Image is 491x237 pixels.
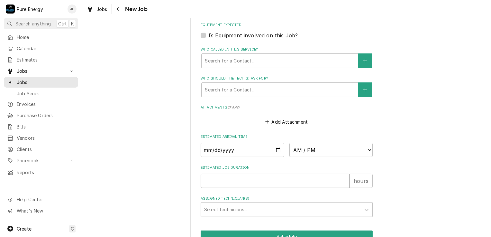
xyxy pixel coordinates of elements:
[208,32,298,39] label: Is Equipment involved on this Job?
[201,196,373,201] label: Assigned Technician(s)
[17,68,65,74] span: Jobs
[201,134,373,139] label: Estimated Arrival Time
[201,134,373,157] div: Estimated Arrival Time
[201,76,373,97] div: Who should the tech(s) ask for?
[363,59,367,63] svg: Create New Contact
[264,117,309,126] button: Add Attachment
[4,194,78,205] a: Go to Help Center
[363,88,367,92] svg: Create New Contact
[201,23,373,39] div: Equipment Expected
[201,196,373,217] div: Assigned Technician(s)
[4,88,78,99] a: Job Series
[4,167,78,178] a: Reports
[17,56,75,63] span: Estimates
[17,101,75,108] span: Invoices
[17,123,75,130] span: Bills
[4,133,78,143] a: Vendors
[4,121,78,132] a: Bills
[4,77,78,88] a: Jobs
[17,34,75,41] span: Home
[17,112,75,119] span: Purchase Orders
[68,5,77,14] div: JL
[201,47,373,52] label: Who called in this service?
[17,169,75,176] span: Reports
[4,18,78,29] button: Search anythingCtrlK
[201,23,373,28] label: Equipment Expected
[4,66,78,76] a: Go to Jobs
[17,157,65,164] span: Pricebook
[201,47,373,68] div: Who called in this service?
[4,43,78,54] a: Calendar
[17,6,43,13] div: Pure Energy
[71,20,74,27] span: K
[17,196,74,203] span: Help Center
[71,225,74,232] span: C
[201,105,373,110] label: Attachments
[4,99,78,109] a: Invoices
[358,53,372,68] button: Create New Contact
[17,45,75,52] span: Calendar
[84,4,110,14] a: Jobs
[201,76,373,81] label: Who should the tech(s) ask for?
[350,174,373,188] div: hours
[58,20,67,27] span: Ctrl
[201,105,373,126] div: Attachments
[4,32,78,43] a: Home
[4,110,78,121] a: Purchase Orders
[17,90,75,97] span: Job Series
[358,82,372,97] button: Create New Contact
[4,144,78,155] a: Clients
[96,6,107,13] span: Jobs
[201,165,373,170] label: Estimated Job Duration
[17,135,75,141] span: Vendors
[123,5,148,14] span: New Job
[227,106,240,109] span: ( if any )
[201,165,373,188] div: Estimated Job Duration
[201,143,284,157] input: Date
[6,5,15,14] div: Pure Energy's Avatar
[15,20,51,27] span: Search anything
[17,207,74,214] span: What's New
[17,226,32,232] span: Create
[68,5,77,14] div: James Linnenkamp's Avatar
[6,5,15,14] div: P
[4,155,78,166] a: Go to Pricebook
[4,54,78,65] a: Estimates
[17,79,75,86] span: Jobs
[17,146,75,153] span: Clients
[4,205,78,216] a: Go to What's New
[289,143,373,157] select: Time Select
[113,4,123,14] button: Navigate back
